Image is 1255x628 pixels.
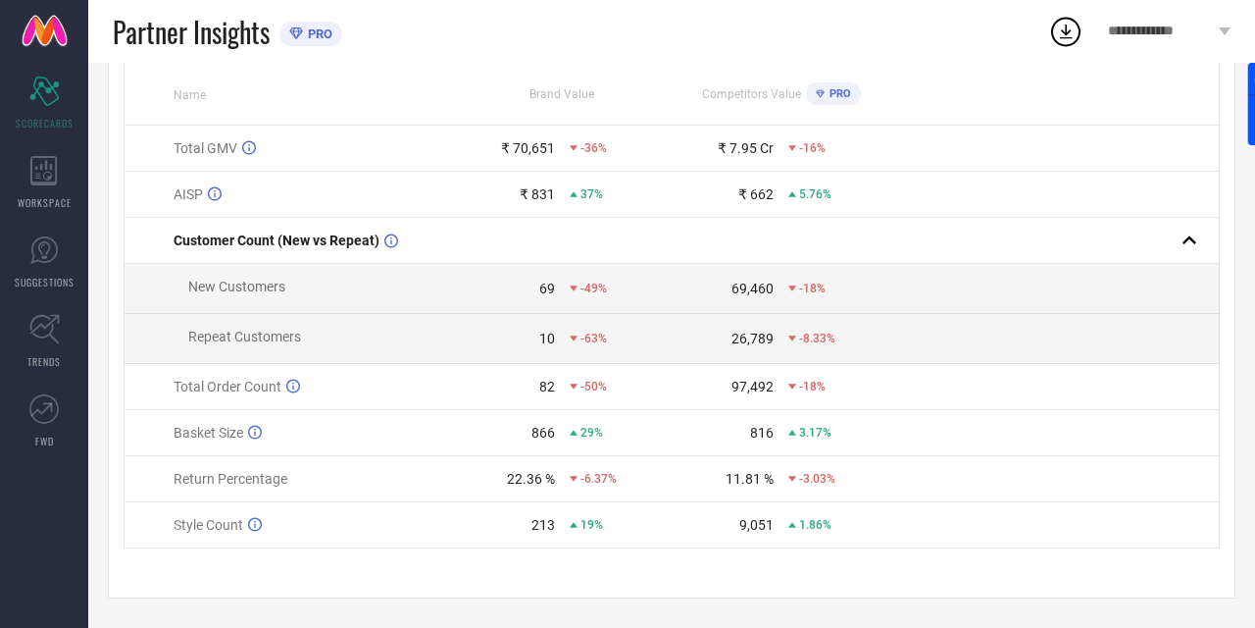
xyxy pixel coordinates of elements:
span: 3.17% [799,426,831,440]
span: -6.37% [580,472,617,486]
span: Return Percentage [174,471,287,487]
div: 866 [531,425,555,441]
span: Repeat Customers [188,329,301,344]
div: ₹ 7.95 Cr [718,140,774,156]
div: ₹ 662 [738,186,774,202]
span: -8.33% [799,332,835,345]
span: 5.76% [799,187,831,201]
span: Brand Value [529,87,594,101]
span: -49% [580,282,607,295]
span: PRO [825,87,851,100]
div: 22.36 % [507,471,555,487]
span: SUGGESTIONS [15,275,75,289]
div: 82 [539,379,555,394]
span: New Customers [188,279,285,294]
span: -18% [799,282,826,295]
span: SCORECARDS [16,116,74,131]
span: -3.03% [799,472,835,486]
span: 37% [580,187,603,201]
span: Customer Count (New vs Repeat) [174,233,379,248]
div: 26,789 [731,331,774,346]
div: ₹ 831 [520,186,555,202]
span: 29% [580,426,603,440]
span: -16% [799,141,826,155]
div: 11.81 % [726,471,774,487]
span: Total GMV [174,140,237,156]
span: -63% [580,332,607,345]
span: -36% [580,141,607,155]
span: 19% [580,518,603,532]
div: 213 [531,517,555,533]
span: Total Order Count [174,379,281,394]
span: Basket Size [174,425,243,441]
span: Name [174,88,206,102]
div: 9,051 [739,517,774,533]
div: 816 [750,425,774,441]
span: Partner Insights [113,12,270,52]
span: -50% [580,380,607,393]
span: -18% [799,380,826,393]
span: Style Count [174,517,243,533]
span: AISP [174,186,203,202]
span: FWD [35,434,54,448]
span: TRENDS [27,354,61,369]
span: PRO [303,26,332,41]
span: WORKSPACE [18,195,72,210]
div: 10 [539,331,555,346]
div: 69 [539,281,555,296]
div: ₹ 70,651 [501,140,555,156]
span: Competitors Value [702,87,801,101]
div: 97,492 [731,379,774,394]
span: 1.86% [799,518,831,532]
div: 69,460 [731,281,774,296]
div: Open download list [1048,14,1083,49]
